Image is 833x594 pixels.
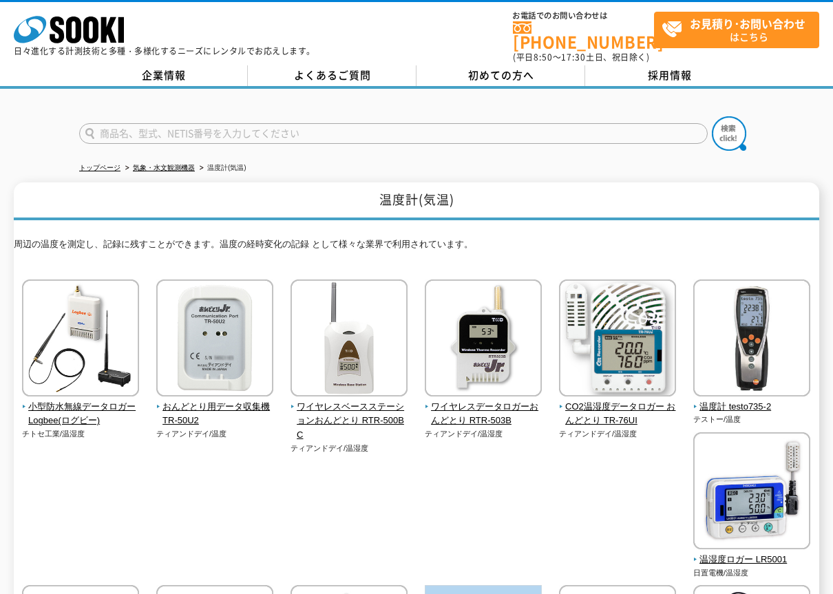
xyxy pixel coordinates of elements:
a: 企業情報 [79,65,248,86]
a: トップページ [79,164,120,171]
a: [PHONE_NUMBER] [513,21,654,50]
a: お見積り･お問い合わせはこちら [654,12,819,48]
img: 温湿度ロガー LR5001 [693,432,810,553]
p: ティアンドデイ/温湿度 [559,428,677,440]
span: 温度計 testo735-2 [693,400,811,414]
a: ワイヤレスベースステーションおんどとり RTR-500BC [291,387,408,443]
a: 小型防水無線データロガー Logbee(ログビー) [22,387,140,428]
h1: 温度計(気温) [14,182,819,220]
p: ティアンドデイ/温湿度 [425,428,542,440]
p: 日置電機/温湿度 [693,567,811,579]
span: 温湿度ロガー LR5001 [693,553,811,567]
p: チトセ工業/温湿度 [22,428,140,440]
span: おんどとり用データ収集機 TR-50U2 [156,400,274,429]
span: お電話でのお問い合わせは [513,12,654,20]
a: おんどとり用データ収集機 TR-50U2 [156,387,274,428]
img: ワイヤレスデータロガーおんどとり RTR-503B [425,279,542,400]
span: ワイヤレスデータロガーおんどとり RTR-503B [425,400,542,429]
p: 周辺の温度を測定し、記録に残すことができます。温度の経時変化の記録 として様々な業界で利用されています。 [14,237,819,259]
a: よくあるご質問 [248,65,416,86]
a: 温度計 testo735-2 [693,387,811,414]
strong: お見積り･お問い合わせ [690,15,805,32]
a: CO2温湿度データロガー おんどとり TR-76UI [559,387,677,428]
p: 日々進化する計測技術と多種・多様化するニーズにレンタルでお応えします。 [14,47,315,55]
span: 17:30 [561,51,586,63]
span: (平日 ～ 土日、祝日除く) [513,51,649,63]
span: CO2温湿度データロガー おんどとり TR-76UI [559,400,677,429]
input: 商品名、型式、NETIS番号を入力してください [79,123,708,144]
li: 温度計(気温) [197,161,246,176]
span: 初めての方へ [468,67,534,83]
img: CO2温湿度データロガー おんどとり TR-76UI [559,279,676,400]
a: ワイヤレスデータロガーおんどとり RTR-503B [425,387,542,428]
span: はこちら [662,12,819,47]
img: 温度計 testo735-2 [693,279,810,400]
p: ティアンドデイ/温湿度 [291,443,408,454]
a: 採用情報 [585,65,754,86]
span: 小型防水無線データロガー Logbee(ログビー) [22,400,140,429]
a: 温湿度ロガー LR5001 [693,540,811,567]
p: テストー/温度 [693,414,811,425]
span: ワイヤレスベースステーションおんどとり RTR-500BC [291,400,408,443]
a: 初めての方へ [416,65,585,86]
img: 小型防水無線データロガー Logbee(ログビー) [22,279,139,400]
img: おんどとり用データ収集機 TR-50U2 [156,279,273,400]
span: 8:50 [534,51,553,63]
p: ティアンドデイ/温度 [156,428,274,440]
a: 気象・水文観測機器 [133,164,195,171]
img: ワイヤレスベースステーションおんどとり RTR-500BC [291,279,408,400]
img: btn_search.png [712,116,746,151]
